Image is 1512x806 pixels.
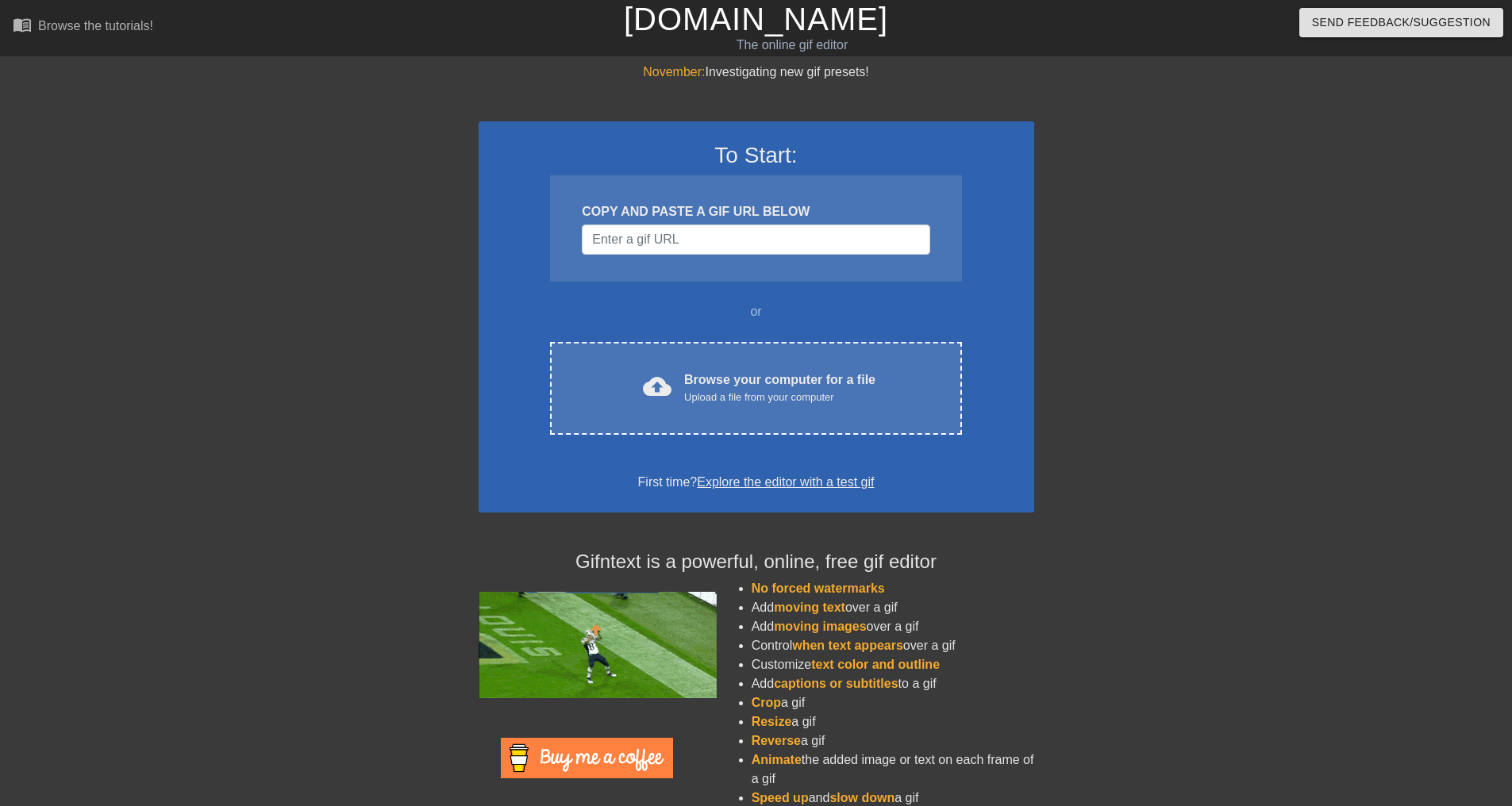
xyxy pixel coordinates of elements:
[752,636,1034,655] li: Control over a gif
[643,65,705,79] span: November:
[520,302,993,321] div: or
[752,693,1034,712] li: a gif
[752,581,885,595] span: No forced watermarks
[13,15,32,34] span: menu_book
[774,677,898,690] span: captions or subtitles
[38,19,153,33] div: Browse the tutorials!
[13,15,153,40] a: Browse the tutorials!
[752,715,792,728] span: Resize
[499,473,1014,492] div: First time?
[829,791,895,804] span: slow down
[774,601,845,614] span: moving text
[499,142,1014,169] h3: To Start:
[624,2,888,36] a: [DOMAIN_NAME]
[774,620,866,633] span: moving images
[752,753,802,766] span: Animate
[1312,13,1491,33] span: Send Feedback/Suggestion
[479,592,717,698] img: football_small.gif
[752,712,1034,731] li: a gif
[684,370,875,405] div: Browse your computer for a file
[752,655,1034,674] li: Customize
[501,738,673,778] img: Buy Me A Coffee
[752,598,1034,617] li: Add over a gif
[752,734,801,747] span: Reverse
[752,750,1034,789] li: the added image or text on each frame of a gif
[752,674,1034,693] li: Add to a gif
[582,202,929,221] div: COPY AND PASTE A GIF URL BELOW
[752,731,1034,750] li: a gif
[643,372,671,401] span: cloud_upload
[512,36,1072,55] div: The online gif editor
[792,639,903,652] span: when text appears
[1299,8,1503,37] button: Send Feedback/Suggestion
[582,225,929,255] input: Username
[479,551,1034,574] h4: Gifntext is a powerful, online, free gif editor
[811,658,940,671] span: text color and outline
[684,390,875,405] div: Upload a file from your computer
[752,617,1034,636] li: Add over a gif
[697,475,874,489] a: Explore the editor with a test gif
[752,696,781,709] span: Crop
[752,791,809,804] span: Speed up
[479,63,1034,82] div: Investigating new gif presets!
